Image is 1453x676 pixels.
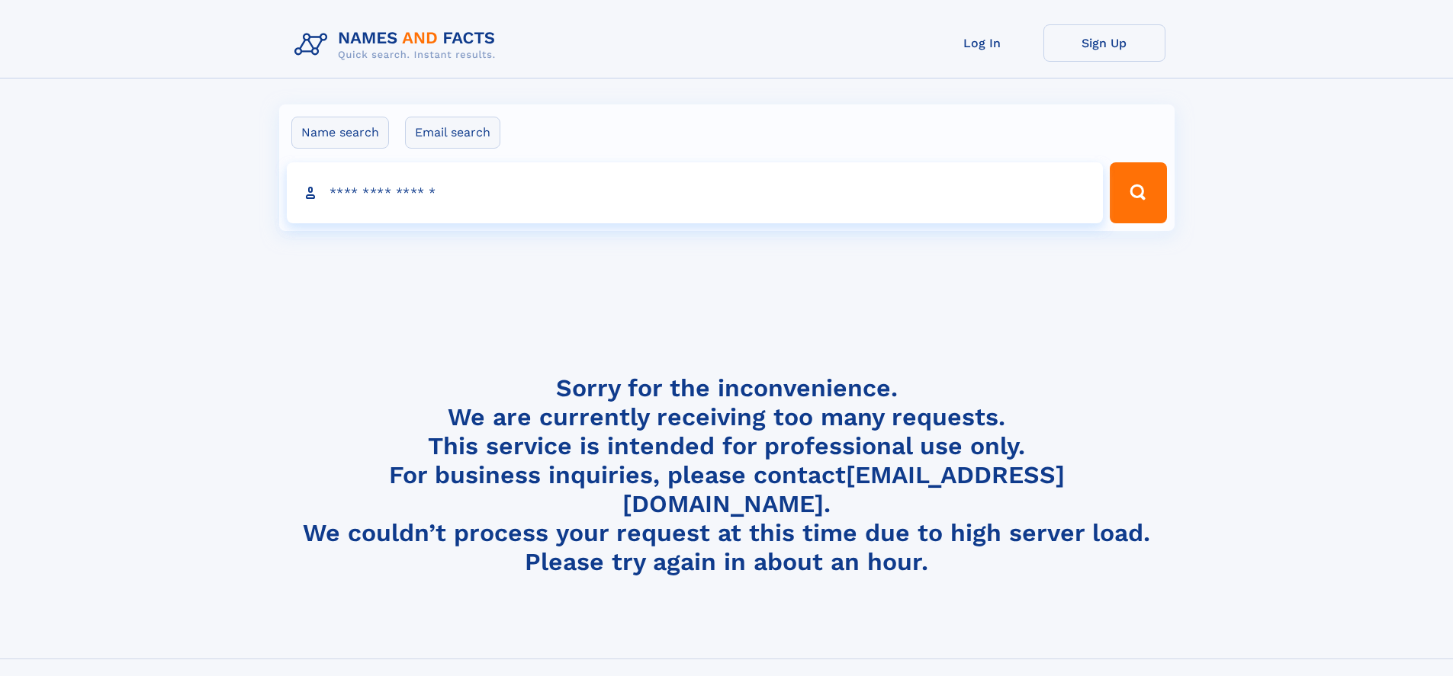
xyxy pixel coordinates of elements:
[288,24,508,66] img: Logo Names and Facts
[291,117,389,149] label: Name search
[921,24,1043,62] a: Log In
[1043,24,1165,62] a: Sign Up
[622,460,1065,518] a: [EMAIL_ADDRESS][DOMAIN_NAME]
[288,373,1165,577] h4: Sorry for the inconvenience. We are currently receiving too many requests. This service is intend...
[1110,162,1166,223] button: Search Button
[287,162,1104,223] input: search input
[405,117,500,149] label: Email search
